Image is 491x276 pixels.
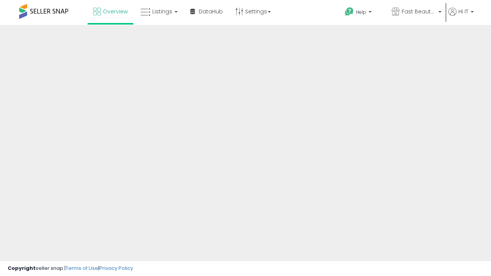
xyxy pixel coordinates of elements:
[199,8,223,15] span: DataHub
[402,8,436,15] span: Fast Beauty ([GEOGRAPHIC_DATA])
[356,9,366,15] span: Help
[8,265,133,272] div: seller snap | |
[99,264,133,272] a: Privacy Policy
[458,8,468,15] span: Hi IT
[103,8,128,15] span: Overview
[8,264,36,272] strong: Copyright
[344,7,354,16] i: Get Help
[339,1,385,25] a: Help
[66,264,98,272] a: Terms of Use
[448,8,474,25] a: Hi IT
[152,8,172,15] span: Listings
